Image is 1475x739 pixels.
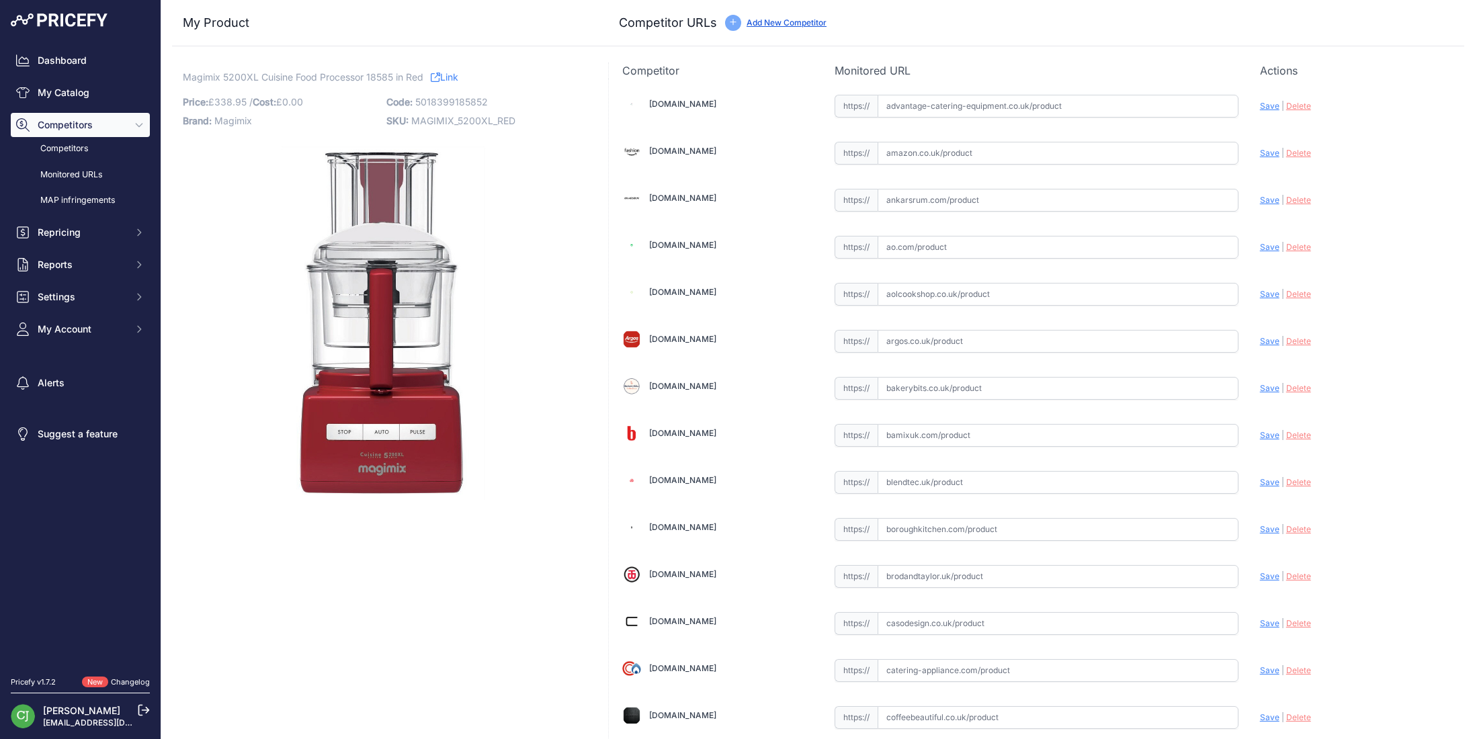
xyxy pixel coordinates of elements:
input: coffeebeautiful.co.uk/product [878,706,1238,729]
input: advantage-catering-equipment.co.uk/product [878,95,1238,118]
span: https:// [835,330,878,353]
span: Delete [1286,618,1311,628]
span: | [1281,430,1284,440]
span: https:// [835,471,878,494]
span: 0.00 [282,96,303,107]
p: Monitored URL [835,62,1238,79]
span: Save [1260,101,1279,111]
span: https:// [835,142,878,165]
div: Pricefy v1.7.2 [11,677,56,688]
span: Save [1260,665,1279,675]
span: Delete [1286,242,1311,252]
a: [DOMAIN_NAME] [649,240,716,250]
span: https:// [835,424,878,447]
input: bamixuk.com/product [878,424,1238,447]
p: £ [183,93,378,112]
span: | [1281,242,1284,252]
span: Save [1260,477,1279,487]
input: catering-appliance.com/product [878,659,1238,682]
input: blendtec.uk/product [878,471,1238,494]
span: 338.95 [214,96,247,107]
span: | [1281,665,1284,675]
span: https:// [835,659,878,682]
a: [DOMAIN_NAME] [649,663,716,673]
nav: Sidebar [11,48,150,660]
span: | [1281,195,1284,205]
h3: Competitor URLs [619,13,717,32]
span: Reports [38,258,126,271]
a: MAP infringements [11,189,150,212]
span: Delete [1286,195,1311,205]
a: Changelog [111,677,150,687]
span: https:// [835,236,878,259]
img: Pricefy Logo [11,13,108,27]
a: [DOMAIN_NAME] [649,146,716,156]
span: Settings [38,290,126,304]
input: casodesign.co.uk/product [878,612,1238,635]
a: [DOMAIN_NAME] [649,381,716,391]
span: Save [1260,524,1279,534]
span: Repricing [38,226,126,239]
span: https:// [835,377,878,400]
a: [EMAIL_ADDRESS][DOMAIN_NAME] [43,718,183,728]
span: Delete [1286,665,1311,675]
span: Delete [1286,524,1311,534]
span: Price: [183,96,208,107]
p: Actions [1260,62,1451,79]
span: Delete [1286,148,1311,158]
span: SKU: [386,115,409,126]
span: | [1281,383,1284,393]
a: Suggest a feature [11,422,150,446]
a: [DOMAIN_NAME] [649,710,716,720]
a: My Catalog [11,81,150,105]
span: | [1281,524,1284,534]
span: | [1281,571,1284,581]
span: Delete [1286,383,1311,393]
input: aolcookshop.co.uk/product [878,283,1238,306]
span: | [1281,618,1284,628]
span: Delete [1286,430,1311,440]
span: https:// [835,518,878,541]
input: ao.com/product [878,236,1238,259]
span: Save [1260,712,1279,722]
span: Delete [1286,571,1311,581]
span: https:// [835,283,878,306]
span: Save [1260,289,1279,299]
span: / £ [249,96,303,107]
span: | [1281,477,1284,487]
button: Settings [11,285,150,309]
a: Monitored URLs [11,163,150,187]
a: Alerts [11,371,150,395]
a: [DOMAIN_NAME] [649,334,716,344]
span: MAGIMIX_5200XL_RED [411,115,515,126]
p: Competitor [622,62,813,79]
a: [DOMAIN_NAME] [649,569,716,579]
input: argos.co.uk/product [878,330,1238,353]
a: Link [431,69,458,85]
h3: My Product [183,13,581,32]
span: Save [1260,430,1279,440]
span: Delete [1286,101,1311,111]
span: https:// [835,565,878,588]
span: https:// [835,95,878,118]
span: Magimix 5200XL Cuisine Food Processor 18585 in Red [183,69,423,85]
span: Delete [1286,336,1311,346]
span: Save [1260,336,1279,346]
span: Code: [386,96,413,107]
span: https:// [835,189,878,212]
input: brodandtaylor.uk/product [878,565,1238,588]
span: | [1281,712,1284,722]
span: Save [1260,618,1279,628]
span: | [1281,289,1284,299]
span: Save [1260,383,1279,393]
a: [PERSON_NAME] [43,705,120,716]
span: | [1281,336,1284,346]
input: ankarsrum.com/product [878,189,1238,212]
span: Cost: [253,96,276,107]
span: Delete [1286,289,1311,299]
input: amazon.co.uk/product [878,142,1238,165]
input: boroughkitchen.com/product [878,518,1238,541]
span: Save [1260,148,1279,158]
span: Save [1260,242,1279,252]
span: Competitors [38,118,126,132]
